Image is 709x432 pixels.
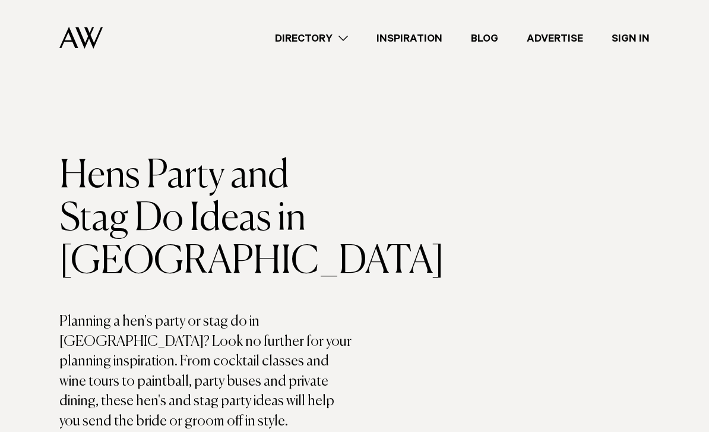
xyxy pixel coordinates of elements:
[457,30,512,46] a: Blog
[597,30,664,46] a: Sign In
[362,30,457,46] a: Inspiration
[59,27,103,49] img: Auckland Weddings Logo
[512,30,597,46] a: Advertise
[59,312,354,432] p: Planning a hen's party or stag do in [GEOGRAPHIC_DATA]? Look no further for your planning inspira...
[59,155,354,283] h1: Hens Party and Stag Do Ideas in [GEOGRAPHIC_DATA]
[261,30,362,46] a: Directory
